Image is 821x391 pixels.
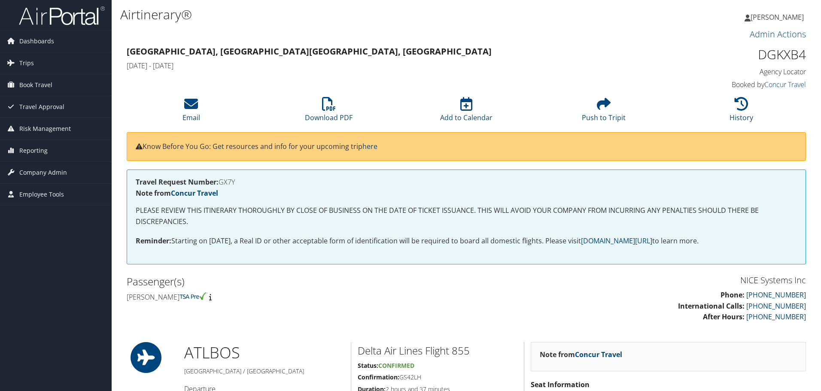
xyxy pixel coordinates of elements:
[703,312,745,321] strong: After Hours:
[19,162,67,183] span: Company Admin
[179,292,207,300] img: tsa-precheck.png
[184,367,344,376] h5: [GEOGRAPHIC_DATA] / [GEOGRAPHIC_DATA]
[358,373,517,382] h5: GS42LH
[358,373,399,381] strong: Confirmation:
[678,301,745,311] strong: International Calls:
[136,141,797,152] p: Know Before You Go: Get resources and info for your upcoming trip
[746,301,806,311] a: [PHONE_NUMBER]
[378,361,414,370] span: Confirmed
[362,142,377,151] a: here
[127,274,460,289] h2: Passenger(s)
[721,290,745,300] strong: Phone:
[120,6,582,24] h1: Airtinerary®
[136,188,218,198] strong: Note from
[750,28,806,40] a: Admin Actions
[19,140,48,161] span: Reporting
[358,343,517,358] h2: Delta Air Lines Flight 855
[19,74,52,96] span: Book Travel
[358,361,378,370] strong: Status:
[171,188,218,198] a: Concur Travel
[182,102,200,122] a: Email
[575,350,622,359] a: Concur Travel
[19,6,105,26] img: airportal-logo.png
[473,274,806,286] h3: NICE Systems Inc
[184,342,344,364] h1: ATL BOS
[764,80,806,89] a: Concur Travel
[136,236,797,247] p: Starting on [DATE], a Real ID or other acceptable form of identification will be required to boar...
[646,45,806,64] h1: DGKXB4
[582,102,626,122] a: Push to Tripit
[136,177,219,187] strong: Travel Request Number:
[540,350,622,359] strong: Note from
[19,30,54,52] span: Dashboards
[136,205,797,227] p: PLEASE REVIEW THIS ITINERARY THOROUGHLY BY CLOSE OF BUSINESS ON THE DATE OF TICKET ISSUANCE. THIS...
[136,236,171,246] strong: Reminder:
[127,61,633,70] h4: [DATE] - [DATE]
[305,102,353,122] a: Download PDF
[746,290,806,300] a: [PHONE_NUMBER]
[751,12,804,22] span: [PERSON_NAME]
[127,45,492,57] strong: [GEOGRAPHIC_DATA], [GEOGRAPHIC_DATA] [GEOGRAPHIC_DATA], [GEOGRAPHIC_DATA]
[19,96,64,118] span: Travel Approval
[136,179,797,185] h4: GX7Y
[440,102,493,122] a: Add to Calendar
[745,4,812,30] a: [PERSON_NAME]
[19,52,34,74] span: Trips
[19,118,71,139] span: Risk Management
[19,184,64,205] span: Employee Tools
[581,236,652,246] a: [DOMAIN_NAME][URL]
[646,67,806,76] h4: Agency Locator
[746,312,806,321] a: [PHONE_NUMBER]
[531,380,590,389] strong: Seat Information
[730,102,753,122] a: History
[646,80,806,89] h4: Booked by
[127,292,460,302] h4: [PERSON_NAME]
